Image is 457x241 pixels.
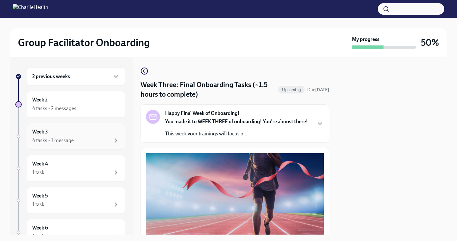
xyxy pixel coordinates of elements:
[32,224,48,231] h6: Week 6
[15,123,125,150] a: Week 34 tasks • 1 message
[32,96,48,103] h6: Week 2
[165,110,240,117] strong: Happy Final Week of Onboarding!
[32,160,48,167] h6: Week 4
[18,36,150,49] h2: Group Facilitator Onboarding
[32,169,44,176] div: 1 task
[15,187,125,214] a: Week 51 task
[32,73,70,80] h6: 2 previous weeks
[15,91,125,118] a: Week 24 tasks • 2 messages
[15,155,125,182] a: Week 41 task
[421,37,439,48] h3: 50%
[32,233,44,240] div: 1 task
[27,67,125,86] div: 2 previous weeks
[307,87,329,93] span: October 11th, 2025 08:00
[32,192,48,199] h6: Week 5
[32,128,48,135] h6: Week 3
[165,130,308,137] p: This week your trainings will focus o...
[352,36,379,43] strong: My progress
[165,118,308,125] strong: You made it to WEEK THREE of onboarding! You're almost there!
[32,137,74,144] div: 4 tasks • 1 message
[278,87,305,92] span: Upcoming
[32,201,44,208] div: 1 task
[307,87,329,92] span: Due
[141,80,276,99] h4: Week Three: Final Onboarding Tasks (~1.5 hours to complete)
[13,4,48,14] img: CharlieHealth
[315,87,329,92] strong: [DATE]
[32,105,76,112] div: 4 tasks • 2 messages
